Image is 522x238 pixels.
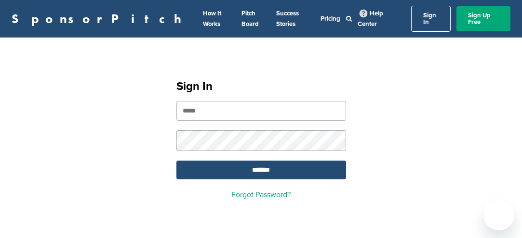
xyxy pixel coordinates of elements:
a: Help Center [358,8,383,30]
a: Success Stories [276,10,299,28]
a: Sign In [411,6,451,32]
a: How It Works [203,10,221,28]
a: SponsorPitch [12,13,187,25]
a: Pricing [321,15,340,23]
h1: Sign In [176,78,346,95]
a: Pitch Board [241,10,259,28]
iframe: Button to launch messaging window [483,200,514,230]
a: Forgot Password? [231,190,291,200]
a: Sign Up Free [456,6,510,31]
